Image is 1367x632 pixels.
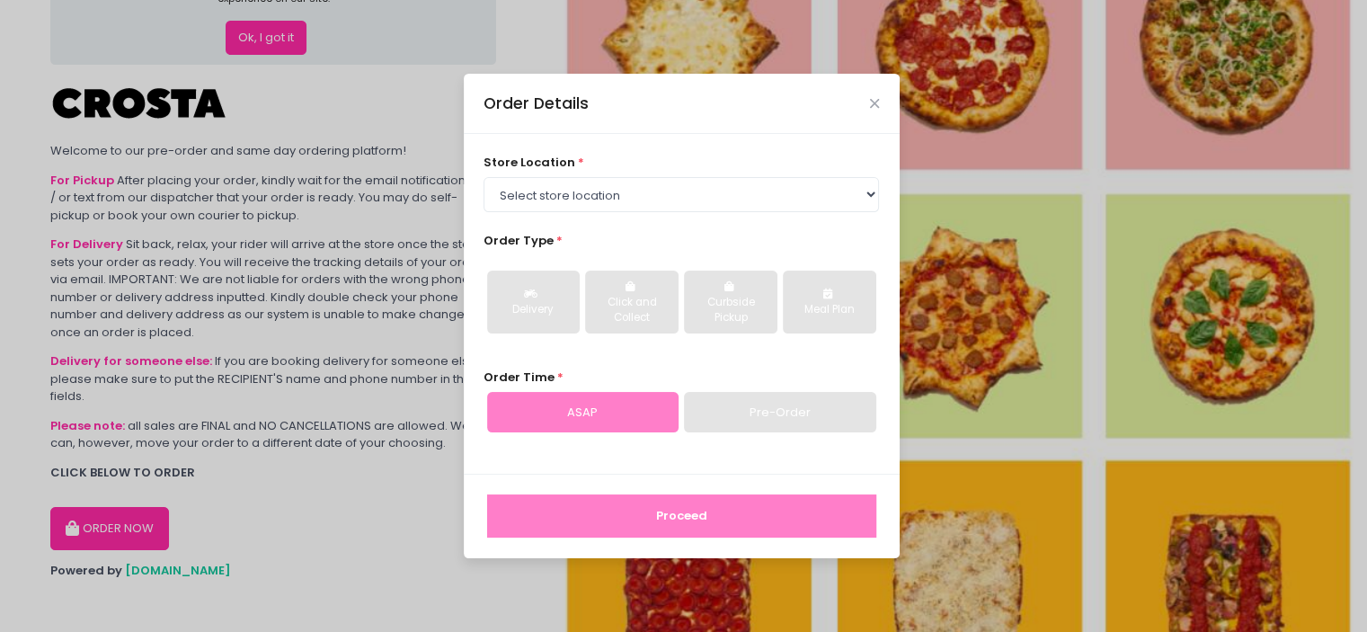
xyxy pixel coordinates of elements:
[870,99,879,108] button: Close
[487,271,580,334] button: Delivery
[484,369,555,386] span: Order Time
[598,295,665,326] div: Click and Collect
[585,271,678,334] button: Click and Collect
[484,154,575,171] span: store location
[484,92,589,115] div: Order Details
[484,232,554,249] span: Order Type
[795,302,863,318] div: Meal Plan
[684,271,777,334] button: Curbside Pickup
[500,302,567,318] div: Delivery
[783,271,875,334] button: Meal Plan
[487,494,876,538] button: Proceed
[697,295,764,326] div: Curbside Pickup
